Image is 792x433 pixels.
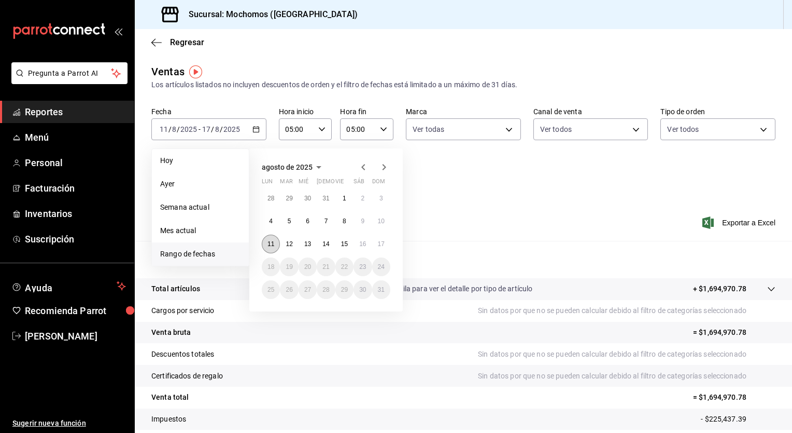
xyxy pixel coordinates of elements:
[322,263,329,270] abbr: 21 de agosto de 2025
[353,178,364,189] abbr: sábado
[701,414,775,425] p: - $225,437.39
[317,280,335,299] button: 28 de agosto de 2025
[533,108,648,115] label: Canal de venta
[280,178,292,189] abbr: martes
[406,108,521,115] label: Marca
[299,212,317,231] button: 6 de agosto de 2025
[151,64,185,79] div: Ventas
[288,218,291,225] abbr: 5 de agosto de 2025
[299,258,317,276] button: 20 de agosto de 2025
[280,212,298,231] button: 5 de agosto de 2025
[335,258,353,276] button: 22 de agosto de 2025
[304,240,311,248] abbr: 13 de agosto de 2025
[372,212,390,231] button: 10 de agosto de 2025
[267,195,274,202] abbr: 28 de julio de 2025
[372,258,390,276] button: 24 de agosto de 2025
[25,130,126,144] span: Menú
[202,125,211,133] input: --
[280,235,298,253] button: 12 de agosto de 2025
[160,249,241,260] span: Rango de fechas
[322,240,329,248] abbr: 14 de agosto de 2025
[359,263,366,270] abbr: 23 de agosto de 2025
[286,240,292,248] abbr: 12 de agosto de 2025
[199,125,201,133] span: -
[353,280,372,299] button: 30 de agosto de 2025
[25,304,126,318] span: Recomienda Parrot
[286,286,292,293] abbr: 26 de agosto de 2025
[335,212,353,231] button: 8 de agosto de 2025
[693,392,775,403] p: = $1,694,970.78
[353,258,372,276] button: 23 de agosto de 2025
[267,286,274,293] abbr: 25 de agosto de 2025
[114,27,122,35] button: open_drawer_menu
[25,280,112,292] span: Ayuda
[299,280,317,299] button: 27 de agosto de 2025
[151,283,200,294] p: Total artículos
[667,124,699,134] span: Ver todos
[317,212,335,231] button: 7 de agosto de 2025
[180,8,358,21] h3: Sucursal: Mochomos ([GEOGRAPHIC_DATA])
[159,125,168,133] input: --
[262,178,273,189] abbr: lunes
[413,124,444,134] span: Ver todas
[211,125,214,133] span: /
[353,235,372,253] button: 16 de agosto de 2025
[341,286,348,293] abbr: 29 de agosto de 2025
[151,349,214,360] p: Descuentos totales
[25,207,126,221] span: Inventarios
[304,195,311,202] abbr: 30 de julio de 2025
[223,125,241,133] input: ----
[286,195,292,202] abbr: 29 de julio de 2025
[540,124,572,134] span: Ver todos
[353,189,372,208] button: 2 de agosto de 2025
[262,280,280,299] button: 25 de agosto de 2025
[220,125,223,133] span: /
[215,125,220,133] input: --
[372,280,390,299] button: 31 de agosto de 2025
[151,305,215,316] p: Cargos por servicio
[317,189,335,208] button: 31 de julio de 2025
[280,258,298,276] button: 19 de agosto de 2025
[353,212,372,231] button: 9 de agosto de 2025
[280,280,298,299] button: 26 de agosto de 2025
[160,225,241,236] span: Mes actual
[151,371,223,382] p: Certificados de regalo
[361,283,533,294] p: Da clic en la fila para ver el detalle por tipo de artículo
[478,349,775,360] p: Sin datos por que no se pueden calcular debido al filtro de categorías seleccionado
[286,263,292,270] abbr: 19 de agosto de 2025
[25,181,126,195] span: Facturación
[341,240,348,248] abbr: 15 de agosto de 2025
[335,280,353,299] button: 29 de agosto de 2025
[189,65,202,78] button: Tooltip marker
[267,263,274,270] abbr: 18 de agosto de 2025
[262,189,280,208] button: 28 de julio de 2025
[372,235,390,253] button: 17 de agosto de 2025
[322,195,329,202] abbr: 31 de julio de 2025
[170,37,204,47] span: Regresar
[322,286,329,293] abbr: 28 de agosto de 2025
[280,189,298,208] button: 29 de julio de 2025
[151,327,191,338] p: Venta bruta
[279,108,332,115] label: Hora inicio
[151,108,266,115] label: Fecha
[378,286,385,293] abbr: 31 de agosto de 2025
[151,79,775,90] div: Los artículos listados no incluyen descuentos de orden y el filtro de fechas está limitado a un m...
[478,305,775,316] p: Sin datos por que no se pueden calcular debido al filtro de categorías seleccionado
[262,163,313,171] span: agosto de 2025
[262,258,280,276] button: 18 de agosto de 2025
[704,216,775,229] button: Exportar a Excel
[359,240,366,248] abbr: 16 de agosto de 2025
[341,263,348,270] abbr: 22 de agosto de 2025
[267,240,274,248] abbr: 11 de agosto de 2025
[306,218,309,225] abbr: 6 de agosto de 2025
[160,179,241,190] span: Ayer
[262,235,280,253] button: 11 de agosto de 2025
[25,329,126,343] span: [PERSON_NAME]
[379,195,383,202] abbr: 3 de agosto de 2025
[160,155,241,166] span: Hoy
[299,178,308,189] abbr: miércoles
[168,125,172,133] span: /
[151,414,186,425] p: Impuestos
[361,195,364,202] abbr: 2 de agosto de 2025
